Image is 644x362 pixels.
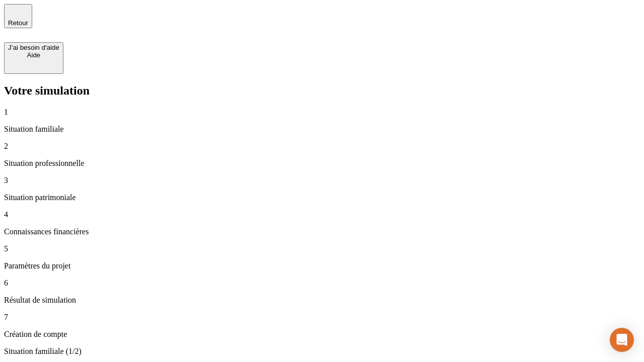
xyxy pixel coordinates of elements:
[4,4,32,28] button: Retour
[4,347,640,356] p: Situation familiale (1/2)
[4,296,640,305] p: Résultat de simulation
[4,125,640,134] p: Situation familiale
[610,328,634,352] div: Open Intercom Messenger
[4,108,640,117] p: 1
[4,330,640,339] p: Création de compte
[4,84,640,98] h2: Votre simulation
[4,176,640,185] p: 3
[4,313,640,322] p: 7
[4,142,640,151] p: 2
[4,42,63,74] button: J’ai besoin d'aideAide
[4,210,640,219] p: 4
[4,159,640,168] p: Situation professionnelle
[8,51,59,59] div: Aide
[4,261,640,270] p: Paramètres du projet
[8,44,59,51] div: J’ai besoin d'aide
[4,193,640,202] p: Situation patrimoniale
[4,227,640,236] p: Connaissances financières
[4,244,640,253] p: 5
[4,279,640,288] p: 6
[8,19,28,27] span: Retour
